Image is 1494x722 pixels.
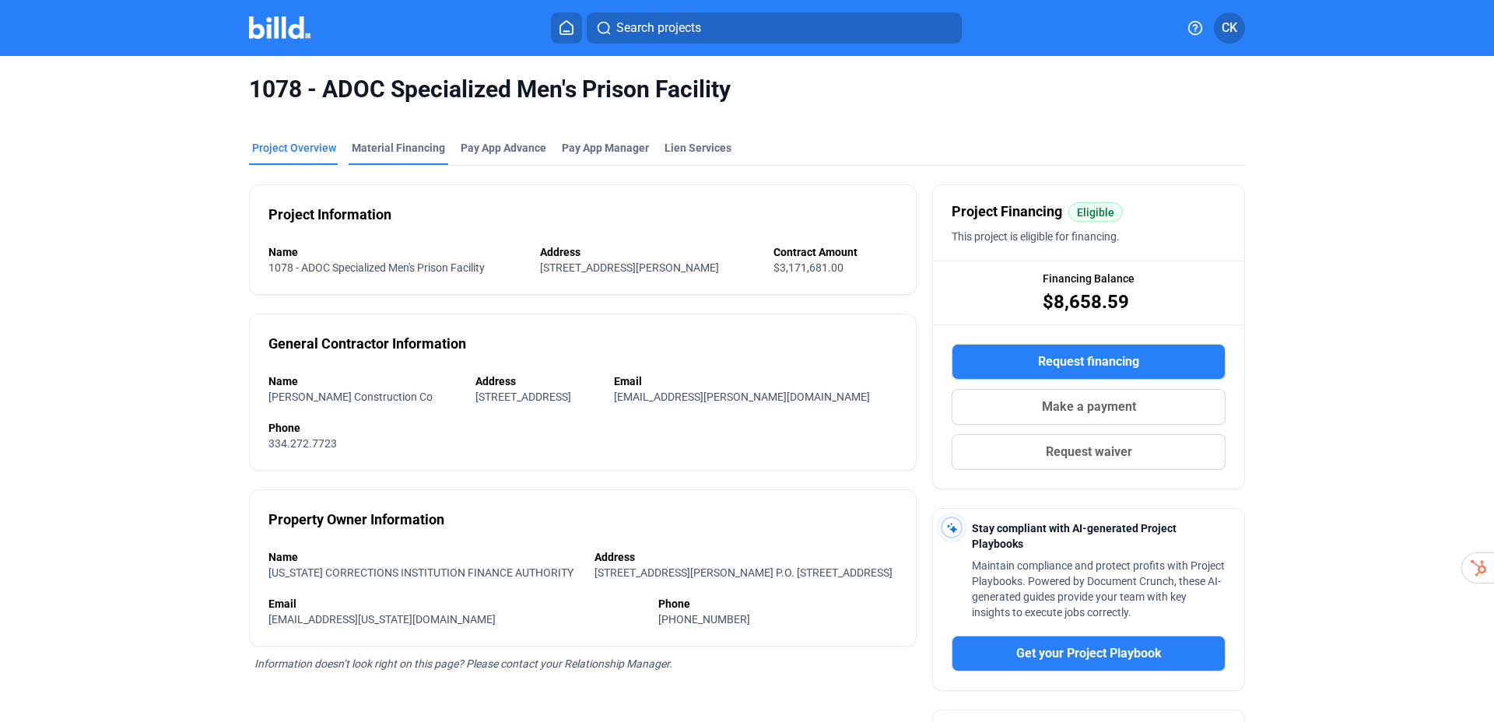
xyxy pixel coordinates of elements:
span: $3,171,681.00 [773,261,843,274]
div: Email [614,373,897,389]
div: Address [594,549,898,565]
span: [STREET_ADDRESS][PERSON_NAME] [540,261,719,274]
div: Contract Amount [773,244,897,260]
div: Name [268,549,579,565]
div: Property Owner Information [268,509,444,531]
span: Make a payment [1042,398,1136,416]
span: [EMAIL_ADDRESS][US_STATE][DOMAIN_NAME] [268,613,496,626]
div: Name [268,373,460,389]
button: Request waiver [952,434,1226,470]
span: Request waiver [1046,443,1132,461]
div: Address [540,244,759,260]
div: Phone [658,596,897,612]
button: Request financing [952,344,1226,380]
div: Name [268,244,524,260]
span: Search projects [616,19,701,37]
span: [PHONE_NUMBER] [658,613,750,626]
button: CK [1214,12,1245,44]
span: Financing Balance [1043,271,1135,286]
span: This project is eligible for financing. [952,230,1120,243]
span: CK [1222,19,1237,37]
span: [STREET_ADDRESS] [475,391,571,403]
span: [US_STATE] CORRECTIONS INSTITUTION FINANCE AUTHORITY [268,566,573,579]
span: [EMAIL_ADDRESS][PERSON_NAME][DOMAIN_NAME] [614,391,870,403]
span: Maintain compliance and protect profits with Project Playbooks. Powered by Document Crunch, these... [972,559,1225,619]
div: Pay App Advance [461,140,546,156]
button: Make a payment [952,389,1226,425]
div: Material Financing [352,140,445,156]
span: Project Financing [952,201,1062,223]
span: Stay compliant with AI-generated Project Playbooks [972,522,1177,550]
div: Phone [268,420,897,436]
div: Email [268,596,643,612]
div: General Contractor Information [268,333,466,355]
span: Get your Project Playbook [1016,644,1162,663]
span: 1078 - ADOC Specialized Men's Prison Facility [268,261,485,274]
span: [PERSON_NAME] Construction Co [268,391,433,403]
span: Information doesn’t look right on this page? Please contact your Relationship Manager. [254,657,672,670]
span: Pay App Manager [562,140,649,156]
div: Address [475,373,598,389]
div: Project Overview [252,140,336,156]
mat-chip: Eligible [1068,202,1123,222]
span: $8,658.59 [1043,289,1129,314]
button: Search projects [587,12,962,44]
span: [STREET_ADDRESS][PERSON_NAME] P.O. [STREET_ADDRESS] [594,566,893,579]
div: Lien Services [665,140,731,156]
button: Get your Project Playbook [952,636,1226,671]
span: Request financing [1038,352,1139,371]
img: Billd Company Logo [249,16,310,39]
div: Project Information [268,204,391,226]
span: 334.272.7723 [268,437,337,450]
span: 1078 - ADOC Specialized Men's Prison Facility [249,75,1245,104]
